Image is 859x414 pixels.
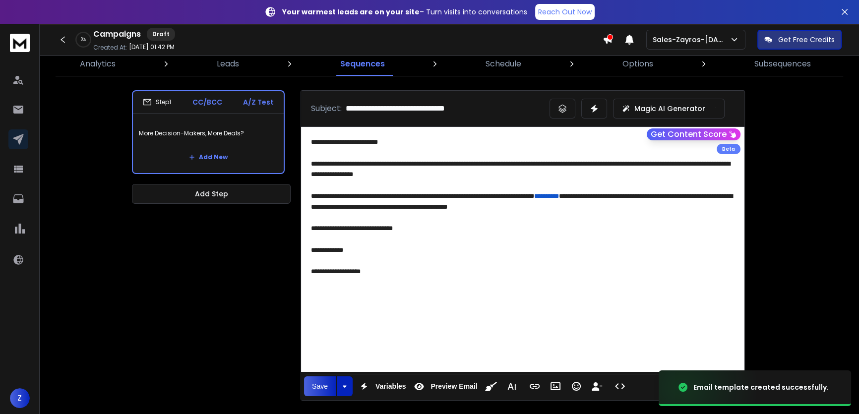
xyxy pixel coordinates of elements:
[147,28,175,41] div: Draft
[480,52,527,76] a: Schedule
[616,52,659,76] a: Options
[611,376,629,396] button: Code View
[535,4,595,20] a: Reach Out Now
[334,52,391,76] a: Sequences
[132,90,285,174] li: Step1CC/BCCA/Z TestMore Decision-Makers, More Deals?Add New
[538,7,592,17] p: Reach Out Now
[355,376,408,396] button: Variables
[340,58,385,70] p: Sequences
[754,58,811,70] p: Subsequences
[192,97,222,107] p: CC/BCC
[634,104,705,114] p: Magic AI Generator
[693,382,829,392] div: Email template created successfully.
[80,58,116,70] p: Analytics
[181,147,236,167] button: Add New
[304,376,336,396] button: Save
[74,52,122,76] a: Analytics
[311,103,342,115] p: Subject:
[139,119,278,147] p: More Decision-Makers, More Deals?
[748,52,817,76] a: Subsequences
[10,34,30,52] img: logo
[647,128,740,140] button: Get Content Score
[243,97,274,107] p: A/Z Test
[429,382,479,391] span: Preview Email
[613,99,725,118] button: Magic AI Generator
[93,28,141,40] h1: Campaigns
[486,58,521,70] p: Schedule
[410,376,479,396] button: Preview Email
[143,98,171,107] div: Step 1
[717,144,740,154] div: Beta
[757,30,842,50] button: Get Free Credits
[10,388,30,408] button: Z
[129,43,175,51] p: [DATE] 01:42 PM
[282,7,527,17] p: – Turn visits into conversations
[622,58,653,70] p: Options
[282,7,420,17] strong: Your warmest leads are on your site
[588,376,607,396] button: Insert Unsubscribe Link
[81,37,86,43] p: 0 %
[132,184,291,204] button: Add Step
[217,58,239,70] p: Leads
[653,35,730,45] p: Sales-Zayros-[DATE]
[778,35,835,45] p: Get Free Credits
[93,44,127,52] p: Created At:
[373,382,408,391] span: Variables
[211,52,245,76] a: Leads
